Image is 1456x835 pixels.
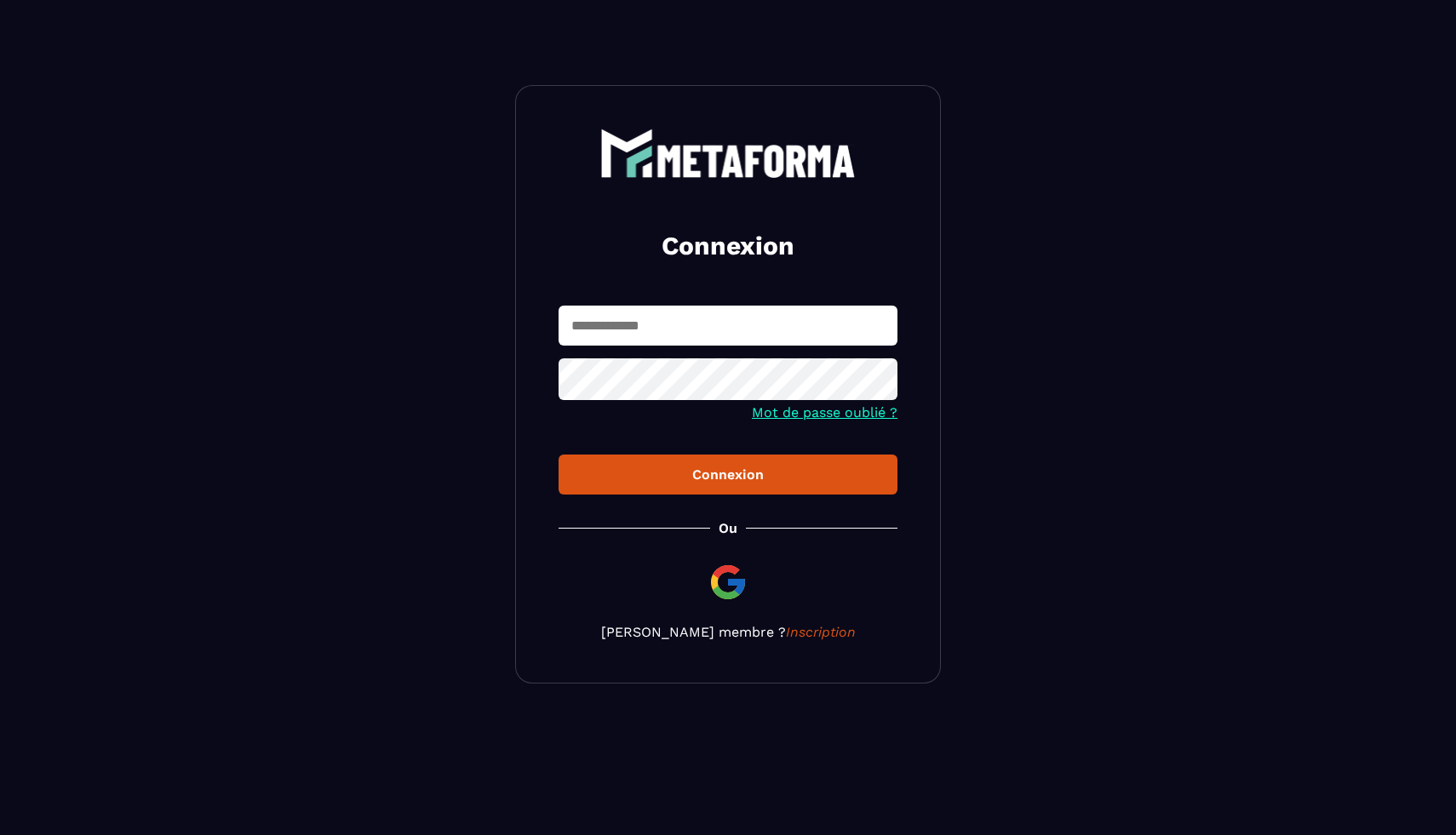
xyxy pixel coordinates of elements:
[559,455,897,495] button: Connexion
[559,624,897,640] p: [PERSON_NAME] membre ?
[786,624,856,640] a: Inscription
[572,466,884,483] div: Connexion
[719,520,737,536] p: Ou
[579,229,877,263] h2: Connexion
[752,404,897,420] a: Mot de passe oublié ?
[559,129,897,178] a: logo
[708,562,748,603] img: google
[600,129,856,178] img: logo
